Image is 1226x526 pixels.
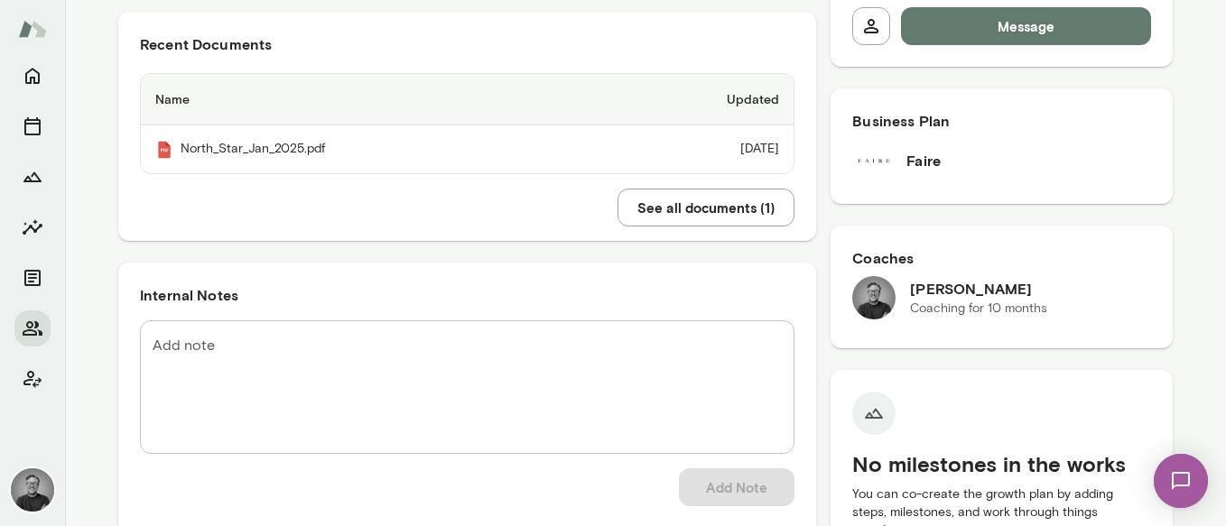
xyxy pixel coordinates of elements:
p: Coaching for 10 months [910,300,1047,318]
button: Members [14,310,51,346]
button: Message [901,7,1151,45]
button: Client app [14,361,51,397]
h6: Recent Documents [140,33,794,55]
img: Dane Howard [852,276,896,319]
button: See all documents (1) [618,189,794,226]
img: Dane Howard [11,468,54,512]
button: Documents [14,260,51,296]
th: Name [141,74,604,125]
h6: Business Plan [852,110,1151,132]
th: North_Star_Jan_2025.pdf [141,125,604,173]
h6: [PERSON_NAME] [910,278,1047,300]
img: Mento [18,12,47,46]
button: Growth Plan [14,159,51,195]
h5: No milestones in the works [852,449,1151,478]
h6: Coaches [852,247,1151,269]
h6: Internal Notes [140,284,794,306]
h6: Faire [906,150,941,171]
button: Sessions [14,108,51,144]
td: [DATE] [604,125,794,173]
button: Home [14,58,51,94]
th: Updated [604,74,794,125]
button: Insights [14,209,51,245]
img: Mento [155,141,173,159]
